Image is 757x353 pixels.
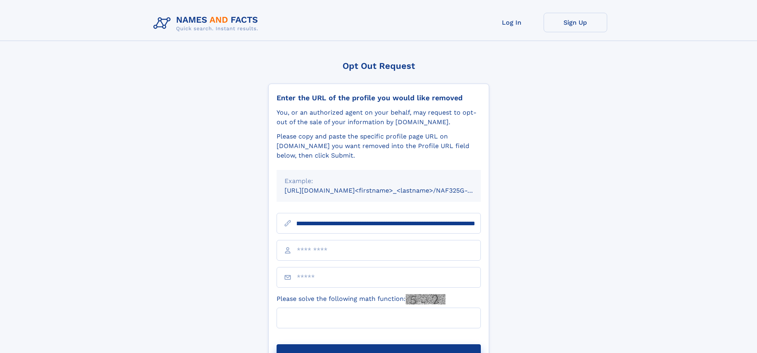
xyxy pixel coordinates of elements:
[277,94,481,102] div: Enter the URL of the profile you would like removed
[150,13,265,34] img: Logo Names and Facts
[480,13,544,32] a: Log In
[277,294,445,304] label: Please solve the following math function:
[285,176,473,186] div: Example:
[268,61,489,71] div: Opt Out Request
[285,187,496,194] small: [URL][DOMAIN_NAME]<firstname>_<lastname>/NAF325G-xxxxxxxx
[277,108,481,127] div: You, or an authorized agent on your behalf, may request to opt-out of the sale of your informatio...
[277,132,481,160] div: Please copy and paste the specific profile page URL on [DOMAIN_NAME] you want removed into the Pr...
[544,13,607,32] a: Sign Up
